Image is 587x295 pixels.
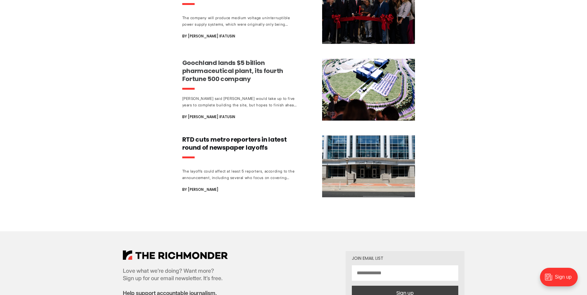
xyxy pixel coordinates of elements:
div: Join email list [352,256,458,260]
h3: RTD cuts metro reporters in latest round of newspaper layoffs [182,135,297,152]
a: Goochland lands $5 billion pharmaceutical plant, its fourth Fortune 500 company [PERSON_NAME] sai... [182,59,415,121]
img: The Richmonder Logo [123,250,228,260]
div: The layoffs could affect at least 5 reporters, according to the announcement, including several w... [182,168,297,181]
a: RTD cuts metro reporters in latest round of newspaper layoffs The layoffs could affect at least 5... [182,135,415,197]
span: By [PERSON_NAME] Ifatusin [182,32,235,40]
div: [PERSON_NAME] said [PERSON_NAME] would take up to five years to complete building the site, but h... [182,95,297,108]
span: By [PERSON_NAME] [182,186,218,193]
iframe: portal-trigger [535,265,587,295]
img: RTD cuts metro reporters in latest round of newspaper layoffs [322,135,415,197]
span: By [PERSON_NAME] Ifatusin [182,113,235,121]
p: Love what we’re doing? Want more? Sign up for our email newsletter. It’s free. [123,267,228,282]
h3: Goochland lands $5 billion pharmaceutical plant, its fourth Fortune 500 company [182,59,297,83]
div: The company will produce medium voltage uninterruptible power supply systems, which were original... [182,15,297,28]
img: Goochland lands $5 billion pharmaceutical plant, its fourth Fortune 500 company [322,59,415,121]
